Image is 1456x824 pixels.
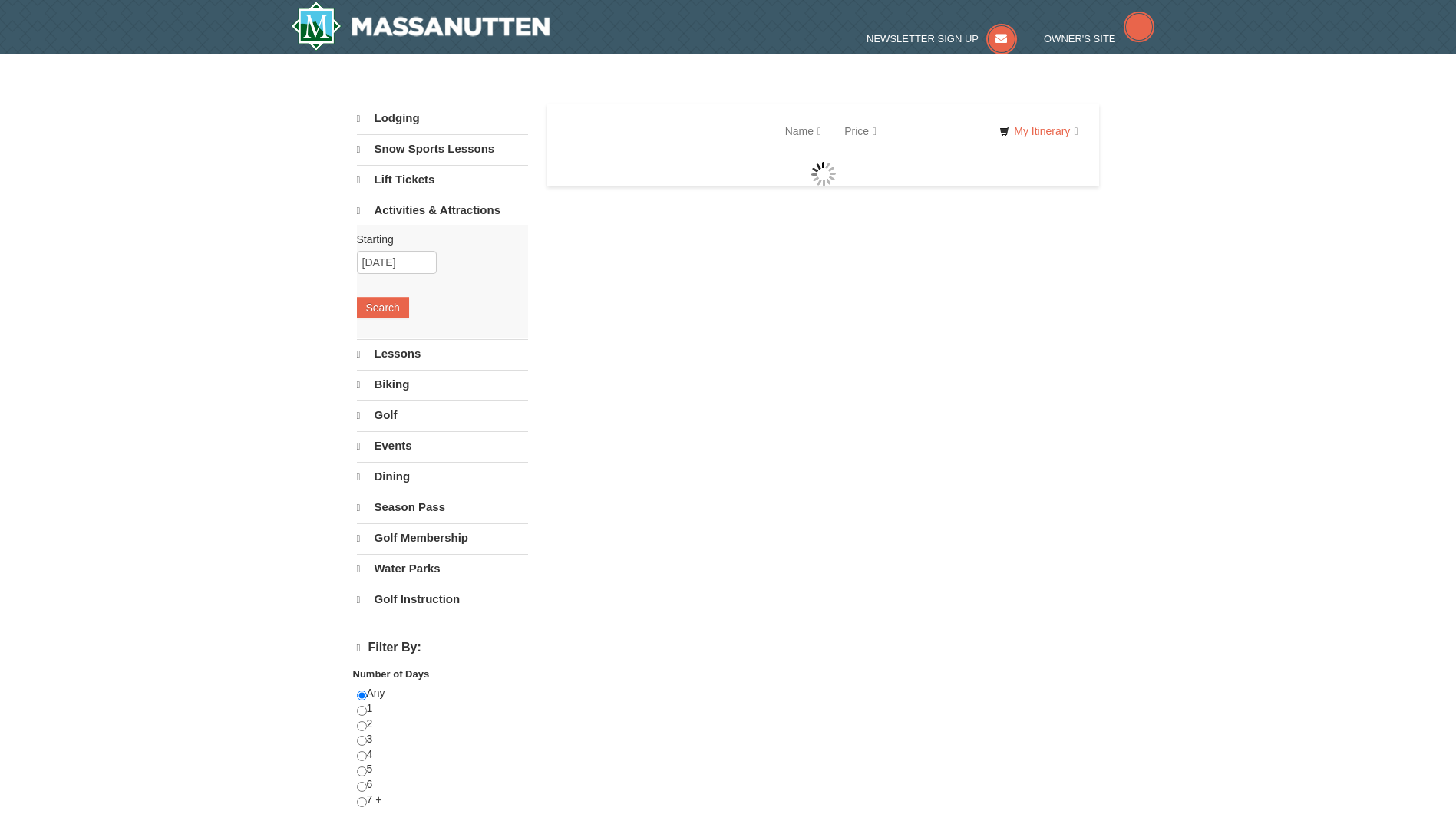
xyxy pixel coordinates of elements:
a: Lift Tickets [357,165,528,194]
img: wait gif [811,162,836,186]
a: My Itinerary [989,120,1088,143]
button: Search [357,297,409,318]
a: Massanutten Resort [291,2,550,51]
div: Any 1 2 3 4 5 6 7 + [357,686,528,823]
a: Activities & Attractions [357,196,528,225]
a: Lessons [357,339,528,368]
a: Golf [357,400,528,430]
a: Golf Membership [357,523,528,552]
a: Snow Sports Lessons [357,134,528,163]
a: Name [774,116,833,147]
a: Owner's Site [1044,33,1154,44]
span: Owner's Site [1044,33,1116,44]
a: Events [357,431,528,460]
label: Starting [357,232,517,247]
a: Newsletter Sign Up [867,33,1017,44]
span: Newsletter Sign Up [867,33,979,44]
a: Dining [357,462,528,491]
img: Massanutten Resort Logo [291,2,550,51]
a: Season Pass [357,493,528,522]
a: Price [833,116,888,147]
strong: Number of Days [353,668,430,680]
h4: Filter By: [357,641,528,655]
a: Golf Instruction [357,585,528,614]
a: Water Parks [357,554,528,583]
a: Biking [357,370,528,399]
a: Lodging [357,104,528,133]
